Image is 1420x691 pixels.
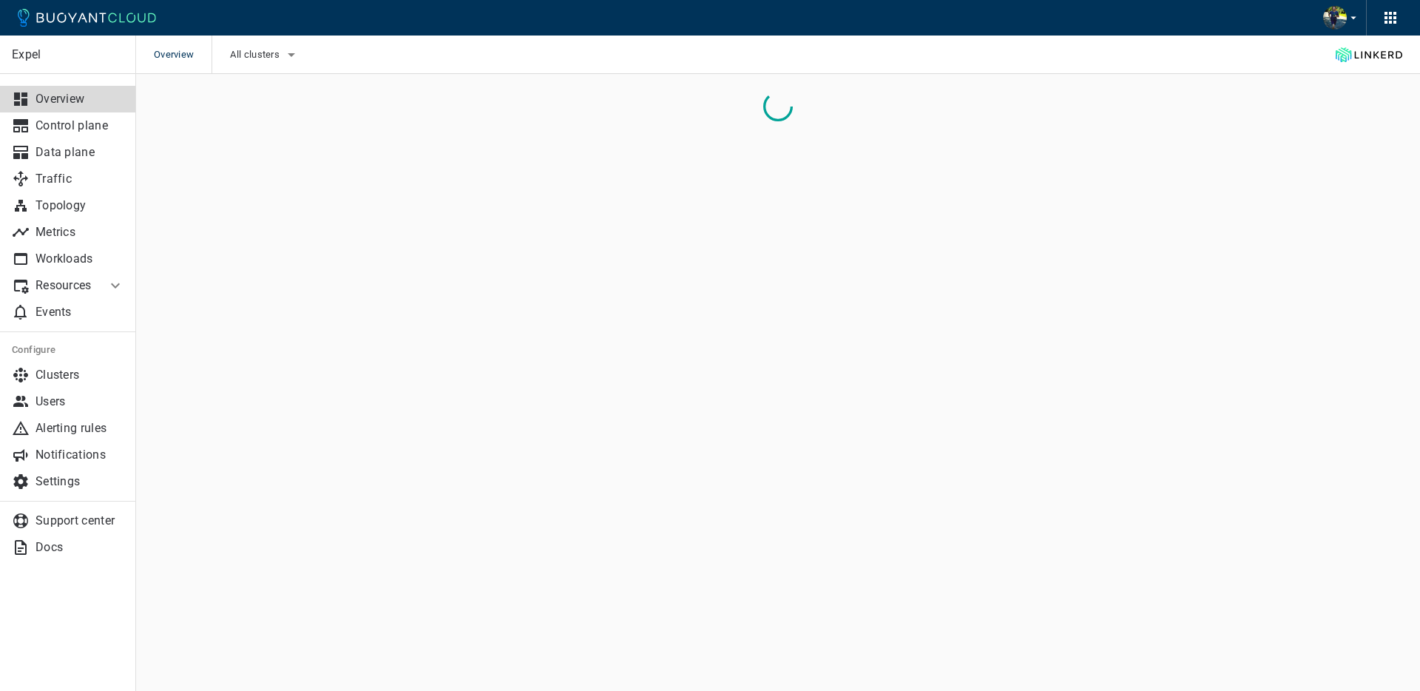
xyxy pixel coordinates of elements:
p: Topology [35,198,124,213]
img: Bjorn Stange [1323,6,1347,30]
p: Alerting rules [35,421,124,436]
p: Docs [35,540,124,555]
p: Overview [35,92,124,107]
p: Metrics [35,225,124,240]
p: Control plane [35,118,124,133]
p: Data plane [35,145,124,160]
p: Workloads [35,252,124,266]
p: Notifications [35,448,124,462]
p: Resources [35,278,95,293]
p: Users [35,394,124,409]
h5: Configure [12,344,124,356]
p: Expel [12,47,124,62]
p: Clusters [35,368,124,382]
p: Support center [35,513,124,528]
button: All clusters [230,44,300,66]
p: Traffic [35,172,124,186]
span: All clusters [230,49,283,61]
p: Events [35,305,124,320]
span: Overview [154,36,212,74]
p: Settings [35,474,124,489]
